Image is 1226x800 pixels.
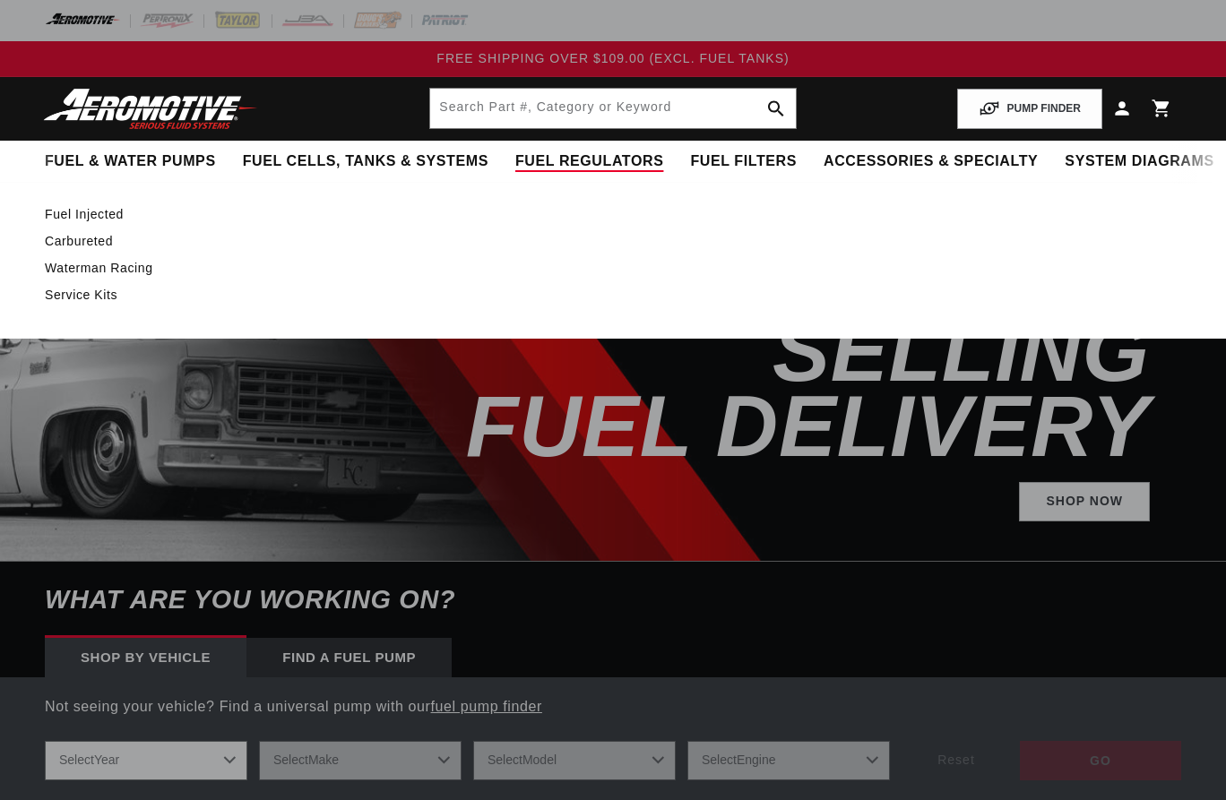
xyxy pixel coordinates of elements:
p: Not seeing your vehicle? Find a universal pump with our [45,695,1181,718]
a: Fuel Injected [45,206,1163,222]
div: Shop by vehicle [45,638,246,677]
select: Make [259,741,462,780]
select: Engine [687,741,890,780]
select: Year [45,741,247,780]
button: PUMP FINDER [957,89,1102,129]
a: Carbureted [45,233,1163,249]
span: Fuel Regulators [515,152,663,171]
a: Shop Now [1019,482,1150,522]
a: Service Kits [45,287,1163,303]
span: Fuel & Water Pumps [45,152,216,171]
span: Accessories & Specialty [824,152,1038,171]
span: System Diagrams [1065,152,1213,171]
input: Search by Part Number, Category or Keyword [430,89,795,128]
summary: Fuel & Water Pumps [31,141,229,183]
select: Model [473,741,676,780]
span: Fuel Filters [690,152,797,171]
a: fuel pump finder [431,699,542,714]
summary: Fuel Regulators [502,141,677,183]
summary: Fuel Filters [677,141,810,183]
button: search button [756,89,796,128]
span: FREE SHIPPING OVER $109.00 (EXCL. FUEL TANKS) [436,51,789,65]
span: Fuel Cells, Tanks & Systems [243,152,488,171]
h2: SHOP BEST SELLING FUEL DELIVERY [384,238,1150,464]
summary: Accessories & Specialty [810,141,1051,183]
a: Waterman Racing [45,260,1163,276]
div: Find a Fuel Pump [246,638,452,677]
summary: Fuel Cells, Tanks & Systems [229,141,502,183]
img: Aeromotive [39,88,263,130]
